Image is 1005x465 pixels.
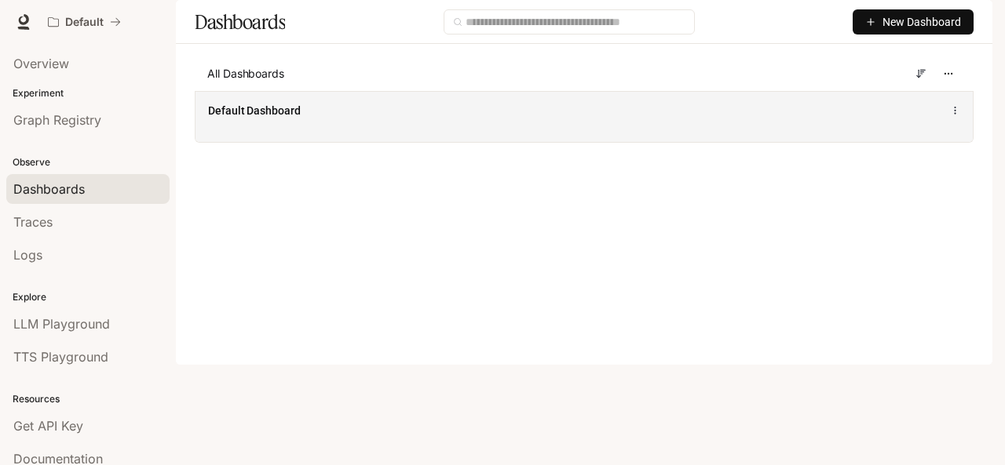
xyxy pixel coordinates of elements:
a: Default Dashboard [208,103,301,118]
p: Default [65,16,104,29]
button: New Dashboard [853,9,974,35]
span: All Dashboards [207,66,284,82]
span: New Dashboard [883,13,961,31]
h1: Dashboards [195,6,285,38]
button: All workspaces [41,6,128,38]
